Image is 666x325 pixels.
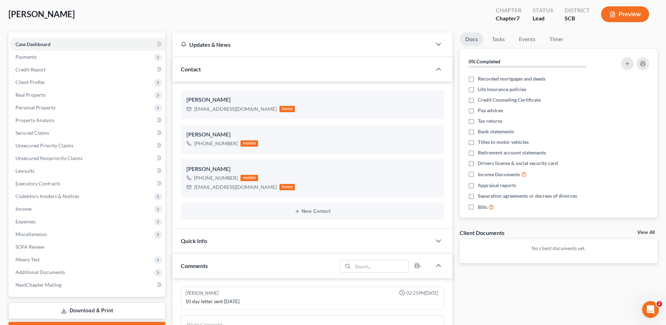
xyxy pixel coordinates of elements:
[15,92,46,98] span: Real Property
[478,171,520,178] span: Income Documents
[478,192,577,199] span: Separation agreements or decrees of divorces
[15,155,83,161] span: Unsecured Nonpriority Claims
[10,279,165,291] a: NextChapter Mailing
[15,269,65,275] span: Additional Documents
[642,301,659,318] iframe: Intercom live chat
[513,32,541,46] a: Events
[181,262,208,269] span: Comments
[10,38,165,51] a: Case Dashboard
[186,96,438,104] div: [PERSON_NAME]
[279,106,295,112] div: home
[478,160,558,167] span: Drivers license & social security card
[186,209,438,214] button: New Contact
[478,86,526,93] span: Life insurance policies
[8,302,165,319] a: Download & Print
[15,282,61,288] span: NextChapter Mailing
[10,63,165,76] a: Credit Report
[8,9,75,19] span: [PERSON_NAME]
[533,14,553,23] div: Lead
[185,298,440,305] div: 10 day letter sent [DATE]
[460,32,483,46] a: Docs
[10,177,165,190] a: Executory Contracts
[15,79,45,85] span: Client Profile
[15,193,79,199] span: Codebtors Insiders & Notices
[279,184,295,190] div: home
[15,142,73,148] span: Unsecured Priority Claims
[186,165,438,173] div: [PERSON_NAME]
[460,229,505,236] div: Client Documents
[181,66,201,72] span: Contact
[657,301,662,307] span: 2
[240,175,258,181] div: mobile
[10,165,165,177] a: Lawsuits
[516,15,520,21] span: 7
[478,204,487,211] span: Bills
[544,32,569,46] a: Timer
[15,206,32,212] span: Income
[194,106,277,113] div: [EMAIL_ADDRESS][DOMAIN_NAME]
[478,128,514,135] span: Bank statements
[15,41,51,47] span: Case Dashboard
[194,184,277,191] div: [EMAIL_ADDRESS][DOMAIN_NAME]
[15,54,37,60] span: Payments
[194,174,238,181] div: [PHONE_NUMBER]
[478,107,503,114] span: Pay advices
[496,14,521,23] div: Chapter
[565,14,590,23] div: SCB
[15,180,60,186] span: Executory Contracts
[465,245,652,252] p: No client documents yet.
[181,41,423,48] div: Updates & News
[15,168,34,174] span: Lawsuits
[478,96,541,103] span: Credit Counseling Certificate
[486,32,510,46] a: Tasks
[478,182,516,189] span: Appraisal reports
[15,244,45,250] span: SOFA Review
[637,230,655,235] a: View All
[15,104,55,110] span: Personal Property
[15,231,47,237] span: Miscellaneous
[496,6,521,14] div: Chapter
[240,140,258,147] div: mobile
[478,117,502,125] span: Tax returns
[181,237,207,244] span: Quick Info
[469,58,500,64] strong: 0% Completed
[15,66,46,72] span: Credit Report
[406,290,438,297] span: 02:25PM[DATE]
[186,130,438,139] div: [PERSON_NAME]
[15,218,35,224] span: Expenses
[10,127,165,139] a: Secured Claims
[533,6,553,14] div: Status
[601,6,649,22] button: Preview
[10,114,165,127] a: Property Analysis
[352,260,408,272] input: Search...
[10,241,165,253] a: SOFA Review
[185,290,219,297] div: [PERSON_NAME]
[10,152,165,165] a: Unsecured Nonpriority Claims
[478,139,529,146] span: Titles to motor vehicles
[478,75,546,82] span: Recorded mortgages and deeds
[478,149,546,156] span: Retirement account statements
[10,139,165,152] a: Unsecured Priority Claims
[15,117,54,123] span: Property Analysis
[194,140,238,147] div: [PHONE_NUMBER]
[15,130,49,136] span: Secured Claims
[15,256,40,262] span: Means Test
[565,6,590,14] div: District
